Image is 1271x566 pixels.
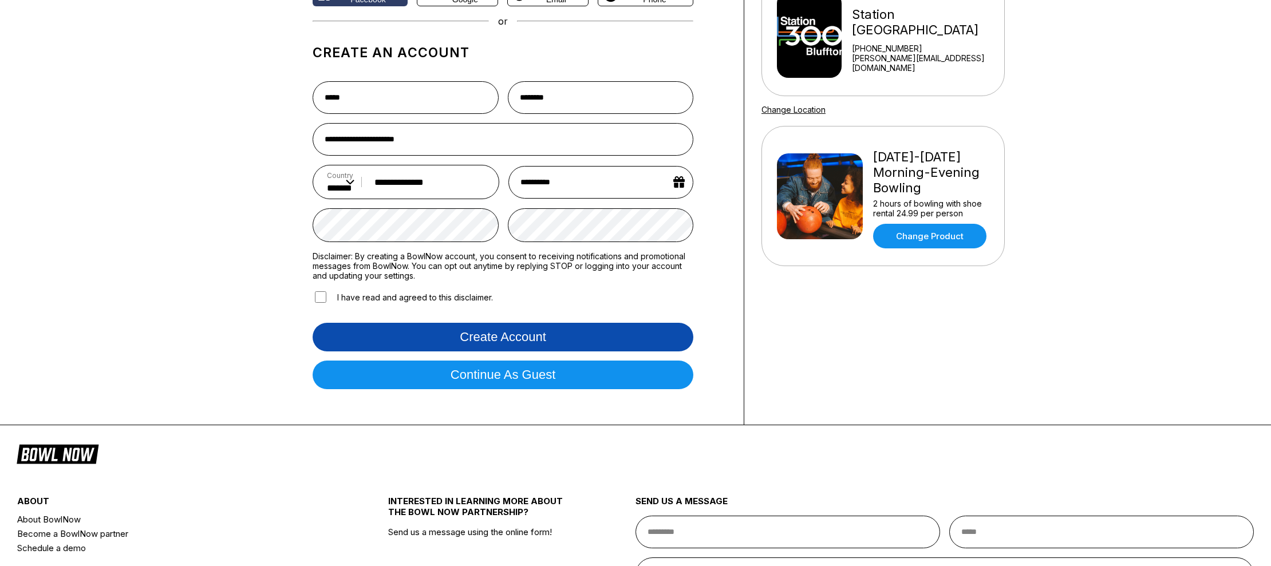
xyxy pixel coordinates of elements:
[388,496,574,527] div: INTERESTED IN LEARNING MORE ABOUT THE BOWL NOW PARTNERSHIP?
[852,43,1000,53] div: [PHONE_NUMBER]
[313,323,693,351] button: Create account
[313,290,493,304] label: I have read and agreed to this disclaimer.
[761,105,826,114] a: Change Location
[873,149,989,196] div: [DATE]-[DATE] Morning-Evening Bowling
[17,541,326,555] a: Schedule a demo
[313,251,693,280] label: Disclaimer: By creating a BowlNow account, you consent to receiving notifications and promotional...
[313,45,693,61] h1: Create an account
[852,53,1000,73] a: [PERSON_NAME][EMAIL_ADDRESS][DOMAIN_NAME]
[17,527,326,541] a: Become a BowlNow partner
[873,224,986,248] a: Change Product
[777,153,863,239] img: Friday-Sunday Morning-Evening Bowling
[17,512,326,527] a: About BowlNow
[852,7,1000,38] div: Station [GEOGRAPHIC_DATA]
[327,171,354,180] label: Country
[315,291,326,303] input: I have read and agreed to this disclaimer.
[635,496,1254,516] div: send us a message
[17,496,326,512] div: about
[873,199,989,218] div: 2 hours of bowling with shoe rental 24.99 per person
[313,15,693,27] div: or
[313,361,693,389] button: Continue as guest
